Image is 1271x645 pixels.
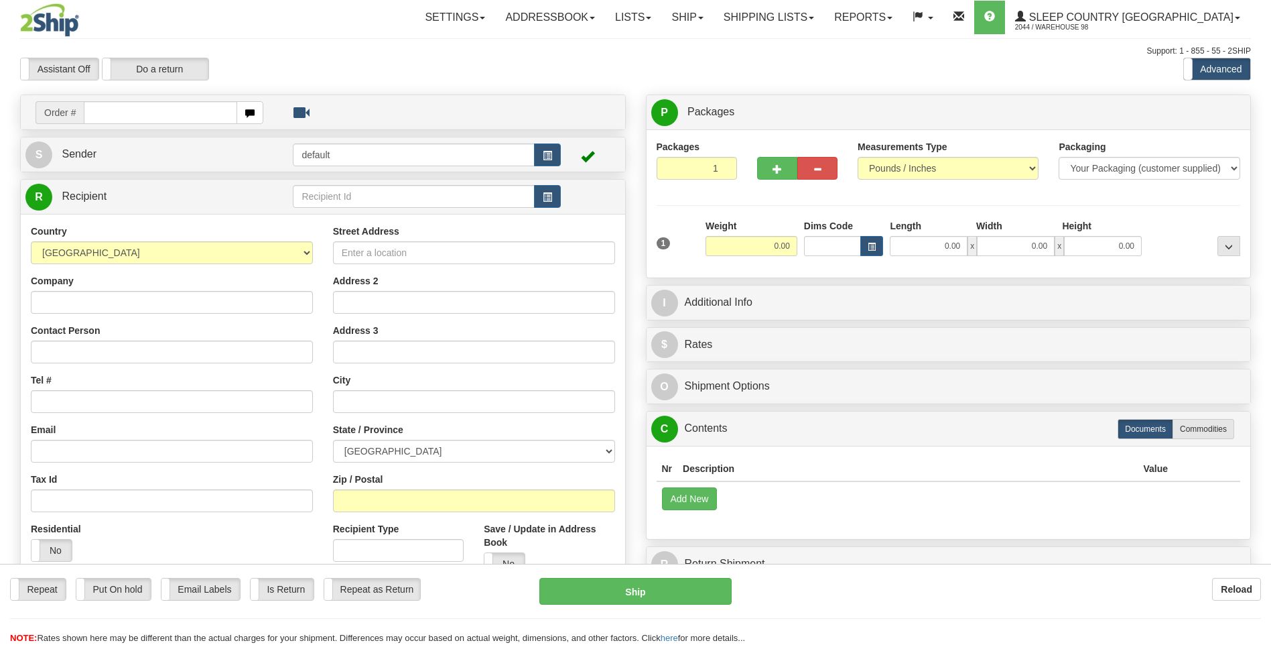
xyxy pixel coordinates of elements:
[25,141,52,168] span: S
[10,633,37,643] span: NOTE:
[333,274,379,288] label: Address 2
[651,416,678,443] span: C
[25,184,52,211] span: R
[103,58,208,80] label: Do a return
[293,185,534,208] input: Recipient Id
[1138,457,1173,481] th: Value
[804,219,853,233] label: Dims Code
[661,1,713,34] a: Ship
[1118,419,1173,439] label: Documents
[36,101,84,124] span: Order #
[687,106,734,117] span: Packages
[76,579,151,600] label: Put On hold
[1026,11,1233,23] span: Sleep Country [GEOGRAPHIC_DATA]
[824,1,902,34] a: Reports
[605,1,661,34] a: Lists
[976,219,1002,233] label: Width
[657,237,671,249] span: 1
[1005,1,1250,34] a: Sleep Country [GEOGRAPHIC_DATA] 2044 / Warehouse 98
[31,540,72,561] label: No
[706,219,736,233] label: Weight
[651,373,1246,400] a: OShipment Options
[31,373,52,387] label: Tel #
[1184,58,1250,80] label: Advanced
[484,553,525,575] label: No
[1062,219,1091,233] label: Height
[251,579,314,600] label: Is Return
[333,241,615,264] input: Enter a location
[661,633,678,643] a: here
[62,190,107,202] span: Recipient
[31,274,74,288] label: Company
[1217,236,1240,256] div: ...
[651,290,678,316] span: I
[25,183,263,211] a: R Recipient
[967,236,977,256] span: x
[293,143,534,166] input: Sender Id
[333,225,399,238] label: Street Address
[31,522,81,536] label: Residential
[651,373,678,400] span: O
[1221,584,1252,595] b: Reload
[1212,578,1261,601] button: Reload
[333,522,399,536] label: Recipient Type
[161,579,240,600] label: Email Labels
[31,473,57,486] label: Tax Id
[651,331,678,358] span: $
[651,331,1246,359] a: $Rates
[1173,419,1234,439] label: Commodities
[31,225,67,238] label: Country
[651,551,678,578] span: R
[677,457,1138,481] th: Description
[11,579,66,600] label: Repeat
[62,148,96,160] span: Sender
[651,99,1246,126] a: P Packages
[21,58,98,80] label: Assistant Off
[657,140,700,154] label: Packages
[890,219,921,233] label: Length
[651,99,678,126] span: P
[333,473,383,486] label: Zip / Postal
[31,423,56,436] label: Email
[20,46,1251,57] div: Support: 1 - 855 - 55 - 2SHIP
[651,415,1246,443] a: CContents
[858,140,947,154] label: Measurements Type
[1015,21,1116,34] span: 2044 / Warehouse 98
[651,550,1246,578] a: RReturn Shipment
[31,324,100,337] label: Contact Person
[1059,140,1106,154] label: Packaging
[333,423,403,436] label: State / Province
[651,289,1246,316] a: IAdditional Info
[333,373,350,387] label: City
[714,1,824,34] a: Shipping lists
[20,3,79,37] img: logo2044.jpg
[1055,236,1064,256] span: x
[539,578,731,605] button: Ship
[415,1,495,34] a: Settings
[662,487,718,510] button: Add New
[484,522,614,549] label: Save / Update in Address Book
[324,579,420,600] label: Repeat as Return
[657,457,678,481] th: Nr
[333,324,379,337] label: Address 3
[495,1,605,34] a: Addressbook
[25,141,293,168] a: S Sender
